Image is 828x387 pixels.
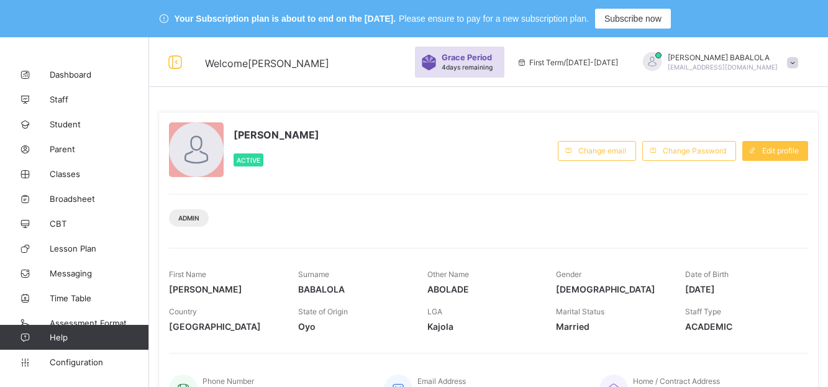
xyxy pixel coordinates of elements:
span: Edit profile [762,146,799,155]
span: Parent [50,144,149,154]
span: Classes [50,169,149,179]
span: Marital Status [556,307,604,316]
span: [PERSON_NAME] BABALOLA [668,53,778,62]
span: [EMAIL_ADDRESS][DOMAIN_NAME] [668,63,778,71]
span: BABALOLA [298,284,409,294]
span: Email Address [417,376,466,386]
span: Assessment Format [50,318,149,328]
span: Admin [178,214,199,222]
span: [DATE] [685,284,796,294]
span: [GEOGRAPHIC_DATA] [169,321,280,332]
span: ACADEMIC [685,321,796,332]
span: First Name [169,270,206,279]
span: LGA [427,307,442,316]
span: Country [169,307,197,316]
span: Configuration [50,357,148,367]
span: [PERSON_NAME] [234,129,319,141]
span: Grace Period [442,53,492,62]
span: Change Password [663,146,726,155]
span: Surname [298,270,329,279]
span: State of Origin [298,307,348,316]
span: Change email [578,146,626,155]
span: Gender [556,270,581,279]
span: Staff Type [685,307,721,316]
span: Married [556,321,666,332]
span: Other Name [427,270,469,279]
span: [PERSON_NAME] [169,284,280,294]
span: Lesson Plan [50,244,149,253]
span: Your Subscription plan is about to end on the [DATE]. [175,14,396,24]
span: Kajola [427,321,538,332]
span: Home / Contract Address [633,376,720,386]
span: Welcome [PERSON_NAME] [205,57,329,70]
span: Date of Birth [685,270,729,279]
span: session/term information [517,58,618,67]
span: Subscribe now [604,14,662,24]
span: Time Table [50,293,149,303]
span: Student [50,119,149,129]
span: CBT [50,219,149,229]
span: 4 days remaining [442,63,493,71]
span: Staff [50,94,149,104]
span: Dashboard [50,70,149,80]
span: ABOLADE [427,284,538,294]
img: sticker-purple.71386a28dfed39d6af7621340158ba97.svg [421,55,437,70]
span: Please ensure to pay for a new subscription plan. [399,14,589,24]
div: DANIELBABALOLA [630,52,804,73]
span: Oyo [298,321,409,332]
span: Phone Number [202,376,254,386]
span: [DEMOGRAPHIC_DATA] [556,284,666,294]
span: Broadsheet [50,194,149,204]
span: Help [50,332,148,342]
span: Messaging [50,268,149,278]
span: Active [237,157,260,164]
